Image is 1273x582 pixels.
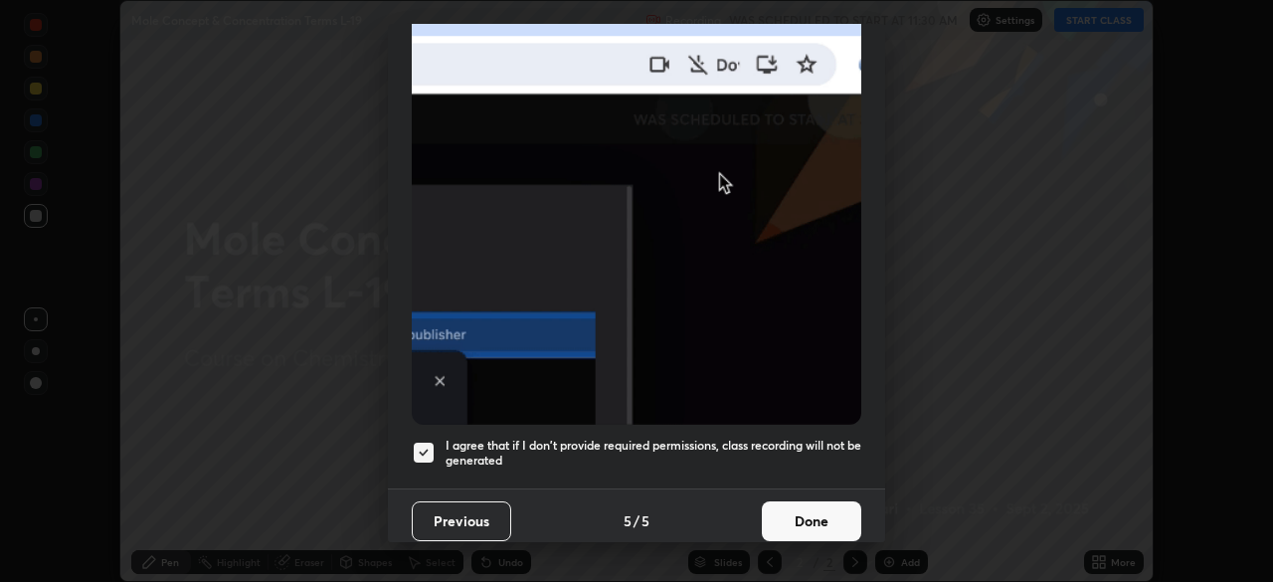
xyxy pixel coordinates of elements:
[412,501,511,541] button: Previous
[641,510,649,531] h4: 5
[624,510,632,531] h4: 5
[762,501,861,541] button: Done
[446,438,861,469] h5: I agree that if I don't provide required permissions, class recording will not be generated
[634,510,639,531] h4: /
